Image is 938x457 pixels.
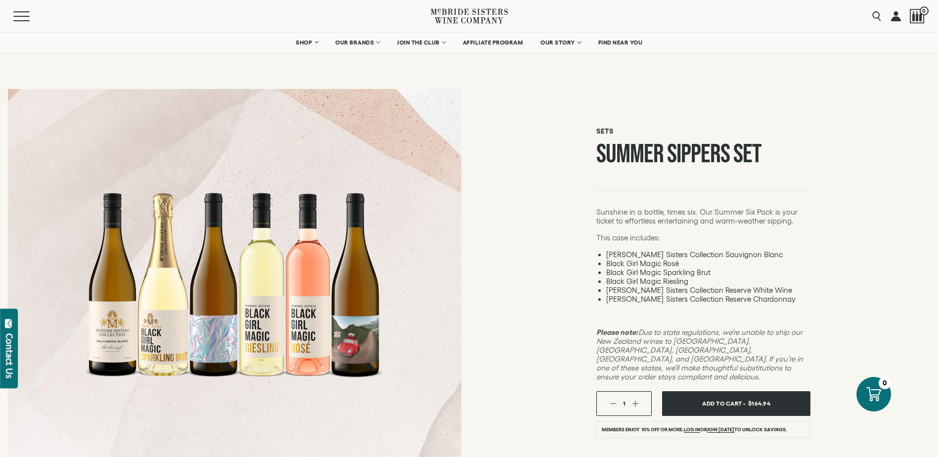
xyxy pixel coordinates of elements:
span: JOIN THE CLUB [397,39,440,46]
span: $164.94 [748,396,771,411]
li: Black Girl Magic Riesling [606,277,810,286]
li: [PERSON_NAME] Sisters Collection Reserve White Wine [606,286,810,295]
a: SHOP [289,33,324,52]
span: SHOP [296,39,313,46]
li: [PERSON_NAME] Sisters Collection Sauvignon Blanc [606,250,810,259]
em: Due to state regulations, we’re unable to ship our New Zealand wines to [GEOGRAPHIC_DATA], [GEOGR... [596,328,803,381]
a: AFFILIATE PROGRAM [456,33,530,52]
strong: Please note: [596,328,638,336]
li: Black Girl Magic Sparkling Brut [606,268,810,277]
span: OUR STORY [540,39,575,46]
li: [PERSON_NAME] Sisters Collection Reserve Chardonnay [606,295,810,304]
button: Mobile Menu Trigger [13,11,49,21]
li: Black Girl Magic Rosé [606,259,810,268]
a: FIND NEAR YOU [592,33,649,52]
span: FIND NEAR YOU [598,39,643,46]
p: Sunshine in a bottle, times six. Our Summer Six Pack is your ticket to effortless entertaining an... [596,208,810,226]
button: Add To Cart - $164.94 [662,391,810,416]
div: Contact Us [4,333,14,378]
a: JOIN THE CLUB [391,33,451,52]
span: OUR BRANDS [335,39,374,46]
span: Add To Cart - [702,396,746,411]
h6: Sets [596,127,810,136]
span: AFFILIATE PROGRAM [463,39,523,46]
span: 1 [623,400,625,407]
p: This case includes: [596,233,810,242]
div: 0 [879,377,891,389]
h1: Summer Sippers Set [596,141,810,167]
span: 0 [920,6,929,15]
a: Log in [684,427,700,433]
a: OUR STORY [534,33,587,52]
a: join [DATE] [707,427,734,433]
a: OUR BRANDS [329,33,386,52]
li: Members enjoy 10% off or more. or to unlock savings. [596,421,810,438]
